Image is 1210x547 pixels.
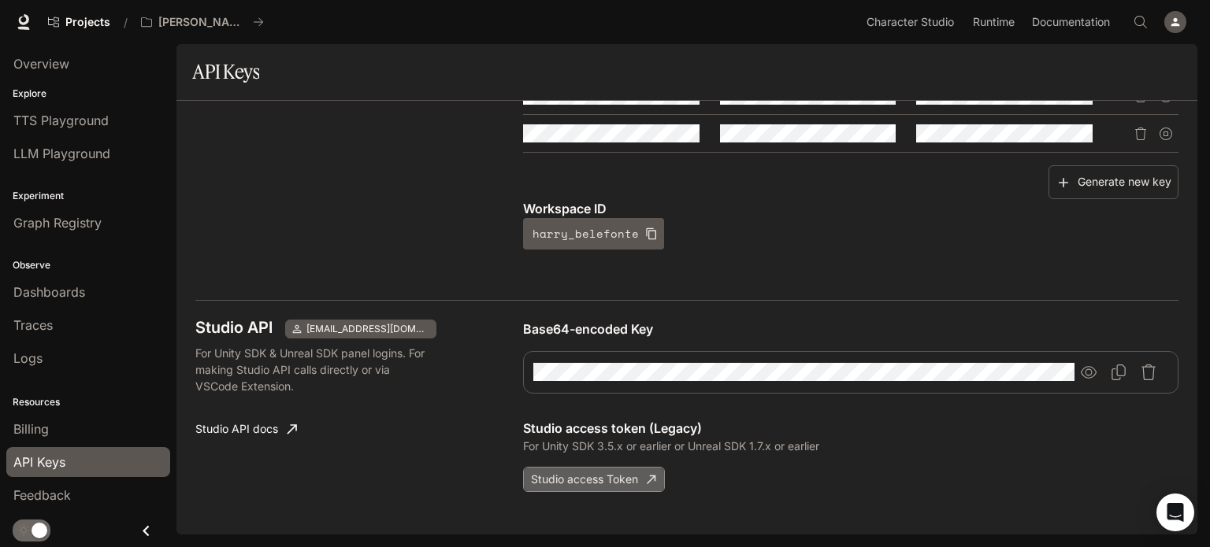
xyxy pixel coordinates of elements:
button: Suspend API key [1153,121,1178,146]
span: Documentation [1032,13,1110,32]
span: [EMAIL_ADDRESS][DOMAIN_NAME] [300,322,434,336]
button: harry_belefonte [523,218,664,249]
span: Character Studio [867,13,954,32]
button: Generate new key [1049,165,1178,199]
a: Studio API docs [189,413,303,445]
a: Go to projects [41,6,117,38]
p: Studio access token (Legacy) [523,419,1178,438]
div: This key applies to current user accounts [285,320,436,338]
p: For Unity SDK 3.5.x or earlier or Unreal SDK 1.7.x or earlier [523,438,1178,454]
button: Copy Base64-encoded Key [1104,358,1133,386]
span: Projects [65,16,110,29]
h1: API Keys [192,56,259,87]
a: Documentation [1026,6,1122,38]
p: Base64-encoded Key [523,320,1178,338]
div: / [117,14,134,31]
p: For Unity SDK & Unreal SDK panel logins. For making Studio API calls directly or via VSCode Exten... [195,345,432,394]
p: Workspace ID [523,199,1178,218]
button: Open Command Menu [1125,6,1156,38]
div: Open Intercom Messenger [1156,493,1194,531]
button: Delete API key [1128,121,1153,146]
p: [PERSON_NAME] [158,16,247,29]
button: All workspaces [134,6,271,38]
span: Runtime [973,13,1015,32]
h3: Studio API [195,320,273,335]
a: Runtime [967,6,1024,38]
a: Character Studio [860,6,965,38]
button: Studio access Token [523,467,665,493]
